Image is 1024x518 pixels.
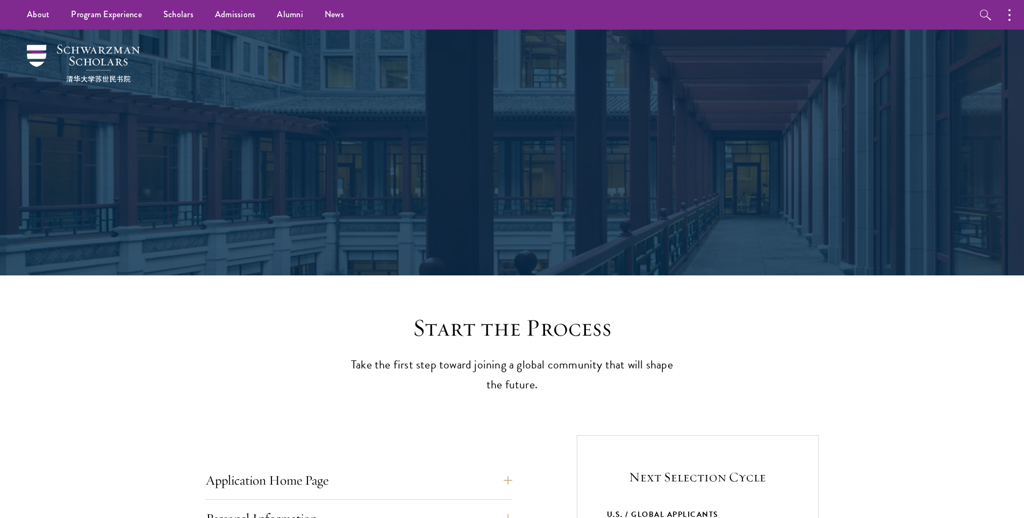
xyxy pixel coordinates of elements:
[346,355,679,395] p: Take the first step toward joining a global community that will shape the future.
[346,313,679,343] h2: Start the Process
[607,468,789,486] h5: Next Selection Cycle
[27,45,140,82] img: Schwarzman Scholars
[206,467,512,493] button: Application Home Page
